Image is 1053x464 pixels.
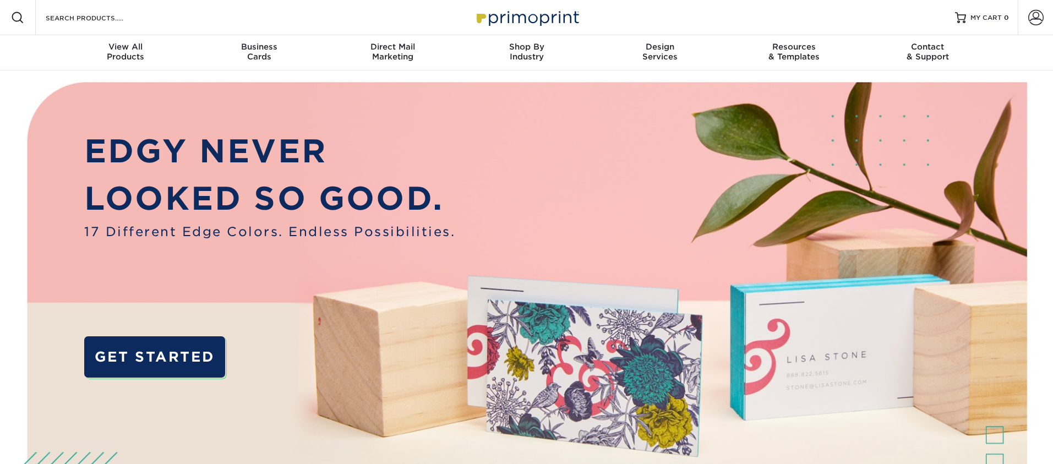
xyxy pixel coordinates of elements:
[861,42,995,52] span: Contact
[59,42,193,62] div: Products
[727,42,861,52] span: Resources
[326,35,460,70] a: Direct MailMarketing
[593,35,727,70] a: DesignServices
[727,42,861,62] div: & Templates
[861,42,995,62] div: & Support
[192,42,326,62] div: Cards
[84,128,455,175] p: EDGY NEVER
[326,42,460,62] div: Marketing
[460,35,593,70] a: Shop ByIndustry
[84,222,455,241] span: 17 Different Edge Colors. Endless Possibilities.
[593,42,727,62] div: Services
[192,35,326,70] a: BusinessCards
[59,42,193,52] span: View All
[326,42,460,52] span: Direct Mail
[192,42,326,52] span: Business
[472,6,582,29] img: Primoprint
[970,13,1002,23] span: MY CART
[59,35,193,70] a: View AllProducts
[861,35,995,70] a: Contact& Support
[84,336,225,378] a: GET STARTED
[84,175,455,222] p: LOOKED SO GOOD.
[45,11,152,24] input: SEARCH PRODUCTS.....
[593,42,727,52] span: Design
[1004,14,1009,21] span: 0
[460,42,593,62] div: Industry
[727,35,861,70] a: Resources& Templates
[460,42,593,52] span: Shop By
